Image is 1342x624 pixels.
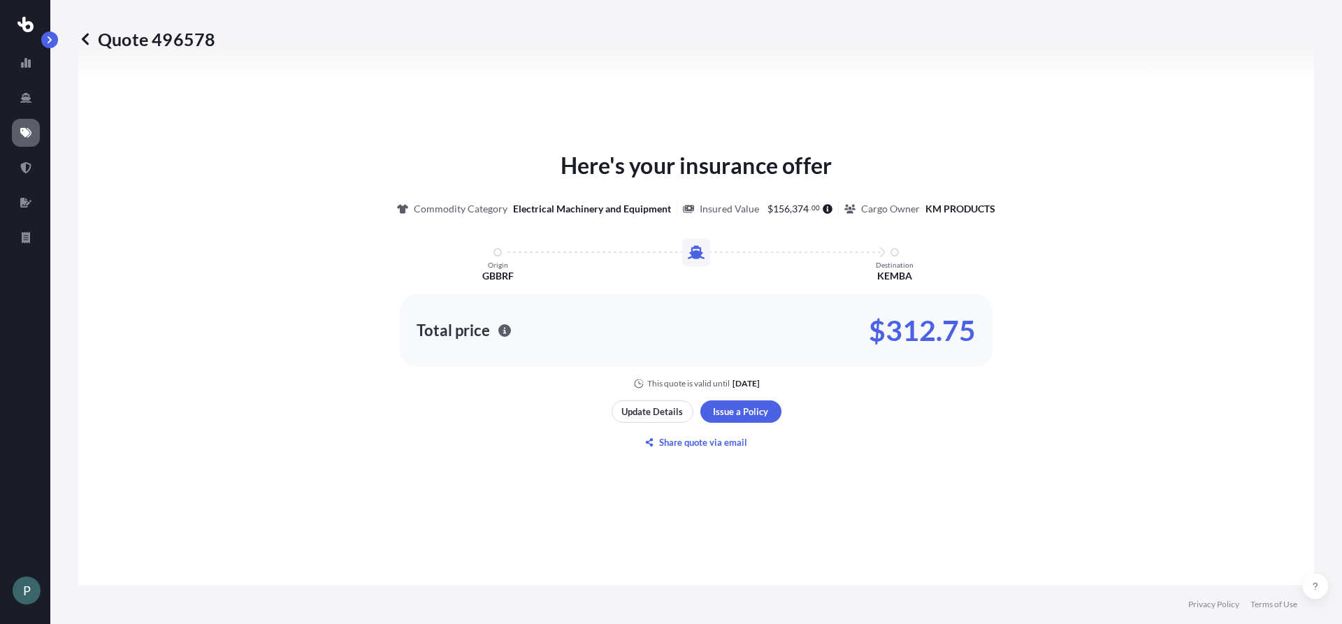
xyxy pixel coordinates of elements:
[23,583,31,597] span: P
[482,269,514,283] p: GBBRF
[861,202,920,216] p: Cargo Owner
[773,204,790,214] span: 156
[713,405,768,419] p: Issue a Policy
[869,319,976,342] p: $312.75
[1188,599,1239,610] a: Privacy Policy
[488,261,508,269] p: Origin
[877,269,912,283] p: KEMBA
[811,205,820,210] span: 00
[647,378,730,389] p: This quote is valid until
[792,204,809,214] span: 374
[700,400,781,423] button: Issue a Policy
[700,202,759,216] p: Insured Value
[790,204,792,214] span: ,
[876,261,914,269] p: Destination
[612,400,693,423] button: Update Details
[733,378,760,389] p: [DATE]
[925,202,995,216] p: KM PRODUCTS
[767,204,773,214] span: $
[1250,599,1297,610] a: Terms of Use
[659,435,747,449] p: Share quote via email
[612,431,781,454] button: Share quote via email
[414,202,507,216] p: Commodity Category
[417,324,490,338] p: Total price
[809,205,811,210] span: .
[513,202,671,216] p: Electrical Machinery and Equipment
[621,405,683,419] p: Update Details
[561,149,832,182] p: Here's your insurance offer
[78,28,215,50] p: Quote 496578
